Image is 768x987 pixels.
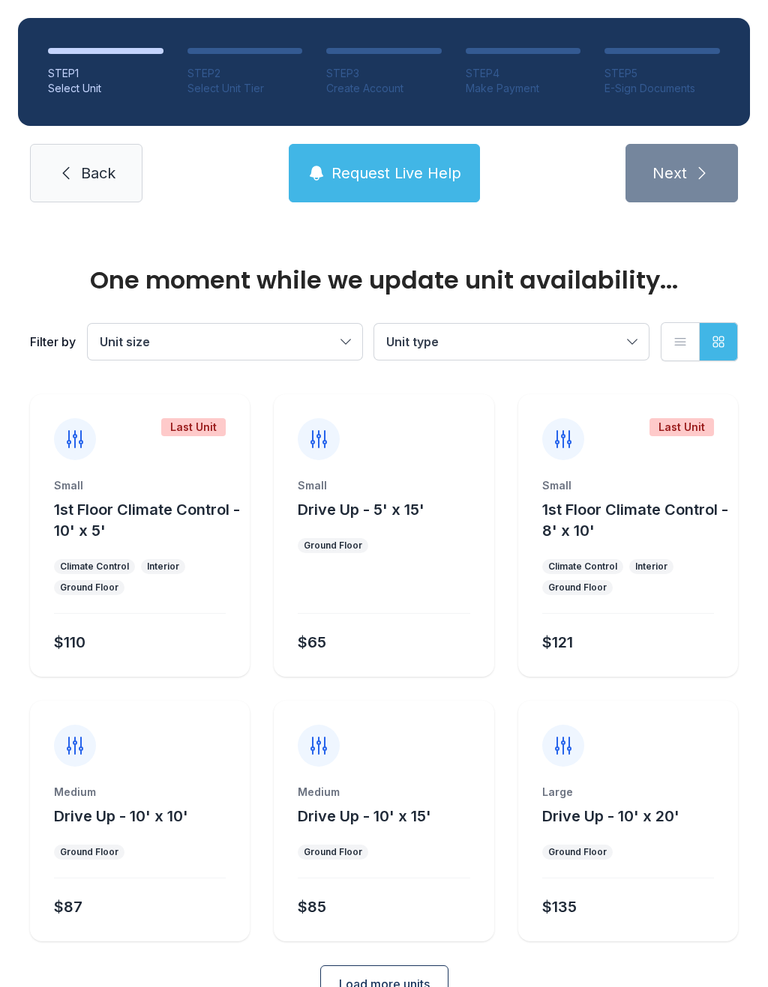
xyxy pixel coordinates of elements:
[54,478,226,493] div: Small
[54,896,82,917] div: $87
[48,81,163,96] div: Select Unit
[54,807,188,825] span: Drive Up - 10' x 10'
[548,561,617,573] div: Climate Control
[54,806,188,827] button: Drive Up - 10' x 10'
[54,785,226,800] div: Medium
[326,66,442,81] div: STEP 3
[386,334,439,349] span: Unit type
[88,324,362,360] button: Unit size
[298,501,424,519] span: Drive Up - 5' x 15'
[54,632,85,653] div: $110
[298,632,326,653] div: $65
[161,418,226,436] div: Last Unit
[542,499,732,541] button: 1st Floor Climate Control - 8' x 10'
[298,785,469,800] div: Medium
[298,896,326,917] div: $85
[542,478,714,493] div: Small
[48,66,163,81] div: STEP 1
[60,582,118,594] div: Ground Floor
[298,499,424,520] button: Drive Up - 5' x 15'
[326,81,442,96] div: Create Account
[147,561,179,573] div: Interior
[30,268,738,292] div: One moment while we update unit availability...
[298,807,431,825] span: Drive Up - 10' x 15'
[304,846,362,858] div: Ground Floor
[187,66,303,81] div: STEP 2
[304,540,362,552] div: Ground Floor
[466,81,581,96] div: Make Payment
[542,807,679,825] span: Drive Up - 10' x 20'
[635,561,667,573] div: Interior
[60,846,118,858] div: Ground Floor
[649,418,714,436] div: Last Unit
[298,478,469,493] div: Small
[542,632,573,653] div: $121
[542,501,728,540] span: 1st Floor Climate Control - 8' x 10'
[548,582,607,594] div: Ground Floor
[100,334,150,349] span: Unit size
[331,163,461,184] span: Request Live Help
[542,785,714,800] div: Large
[548,846,607,858] div: Ground Floor
[374,324,649,360] button: Unit type
[81,163,115,184] span: Back
[466,66,581,81] div: STEP 4
[54,501,240,540] span: 1st Floor Climate Control - 10' x 5'
[60,561,129,573] div: Climate Control
[652,163,687,184] span: Next
[54,499,244,541] button: 1st Floor Climate Control - 10' x 5'
[542,806,679,827] button: Drive Up - 10' x 20'
[30,333,76,351] div: Filter by
[298,806,431,827] button: Drive Up - 10' x 15'
[187,81,303,96] div: Select Unit Tier
[542,896,577,917] div: $135
[604,66,720,81] div: STEP 5
[604,81,720,96] div: E-Sign Documents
